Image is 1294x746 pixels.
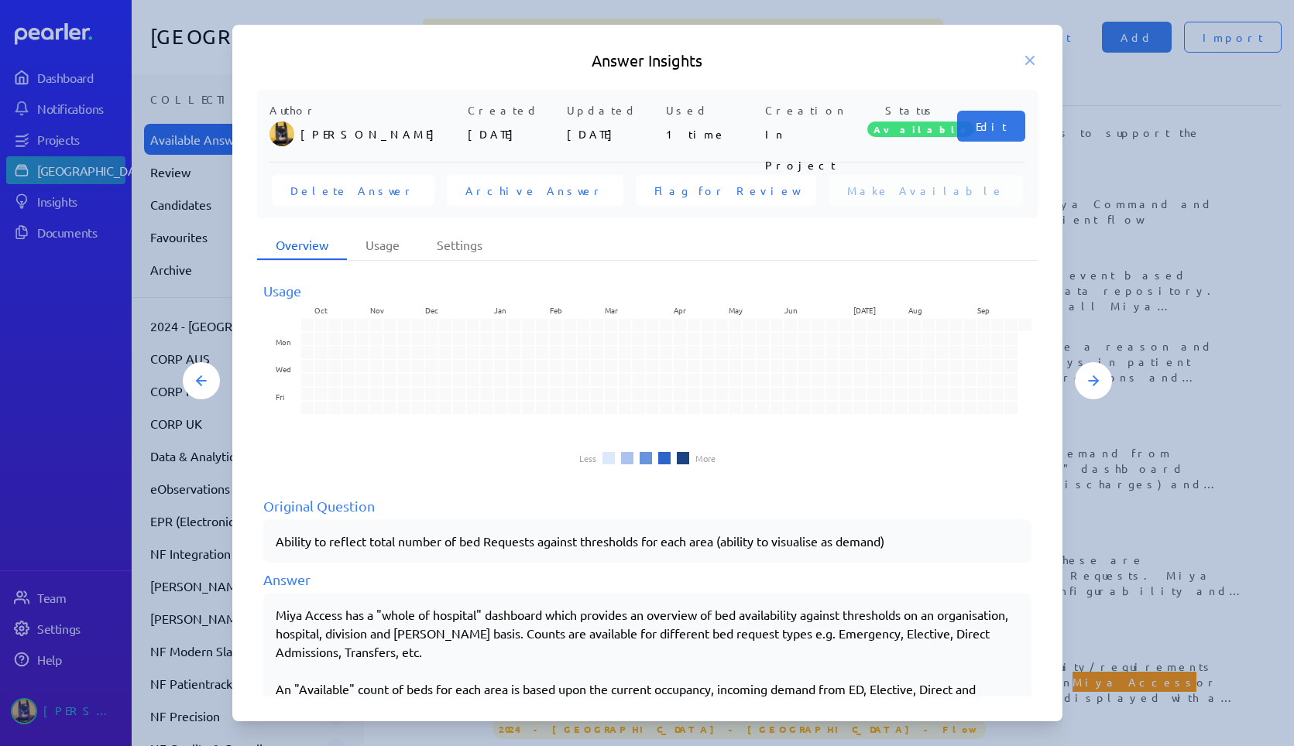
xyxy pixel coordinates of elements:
[636,175,816,206] button: Flag for Review
[666,102,759,118] p: Used
[847,183,1004,198] span: Make Available
[468,118,561,149] p: [DATE]
[276,336,291,347] text: Mon
[276,363,291,375] text: Wed
[976,118,1007,134] span: Edit
[447,175,623,206] button: Archive Answer
[468,102,561,118] p: Created
[425,304,438,316] text: Dec
[765,118,858,149] p: In Project
[765,102,858,118] p: Creation
[494,304,506,316] text: Jan
[257,50,1038,71] h5: Answer Insights
[784,304,797,316] text: Jun
[604,304,617,316] text: Mar
[957,111,1025,142] button: Edit
[666,118,759,149] p: 1 time
[263,495,1031,516] div: Original Question
[314,304,328,316] text: Oct
[549,304,561,316] text: Feb
[829,175,1023,206] button: Make Available
[263,280,1031,301] div: Usage
[867,121,974,137] span: Available
[269,102,462,118] p: Author
[183,362,220,399] button: Previous Answer
[579,453,596,463] li: Less
[276,532,1019,550] p: Ability to reflect total number of bed Requests against thresholds for each area (ability to visu...
[272,175,434,206] button: Delete Answer
[263,569,1031,590] div: Answer
[347,231,418,260] li: Usage
[269,121,294,146] img: Tung Nguyen
[276,605,1019,661] p: Miya Access has a "whole of hospital" dashboard which provides an overview of bed availability ag...
[853,304,875,316] text: [DATE]
[418,231,501,260] li: Settings
[257,231,347,260] li: Overview
[369,304,383,316] text: Nov
[567,118,660,149] p: [DATE]
[276,679,1019,735] p: An "Available" count of beds for each area is based upon the current occupancy, incoming demand f...
[674,304,686,316] text: Apr
[1075,362,1112,399] button: Next Answer
[695,453,716,463] li: More
[465,183,605,198] span: Archive Answer
[729,304,743,316] text: May
[654,183,798,198] span: Flag for Review
[276,391,284,402] text: Fri
[908,304,922,316] text: Aug
[567,102,660,118] p: Updated
[864,102,957,118] p: Status
[977,304,990,316] text: Sep
[300,118,462,149] p: [PERSON_NAME]
[290,183,416,198] span: Delete Answer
